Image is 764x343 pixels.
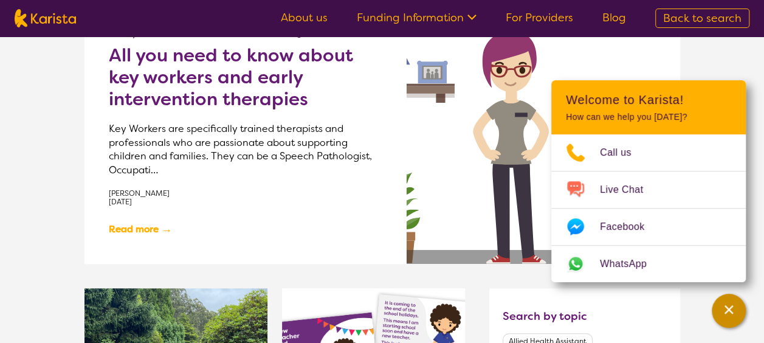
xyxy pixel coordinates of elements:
[109,44,382,110] a: All you need to know about key workers and early intervention therapies
[109,24,382,38] p: Early Childhood Intervention FAQs
[281,10,328,25] a: About us
[655,9,749,28] a: Back to search
[109,122,382,177] p: Key Workers are specifically trained therapists and professionals who are passionate about suppor...
[109,189,382,207] p: [PERSON_NAME] [DATE]
[357,10,477,25] a: Funding Information
[503,309,587,324] h4: Search by topic
[160,219,172,240] span: →
[712,294,746,328] button: Channel Menu
[600,255,661,273] span: WhatsApp
[506,10,573,25] a: For Providers
[566,92,731,107] h2: Welcome to Karista!
[600,218,659,236] span: Facebook
[551,246,746,282] a: Web link opens in a new tab.
[15,9,76,27] img: Karista logo
[566,112,731,122] p: How can we help you [DATE]?
[600,181,658,199] span: Live Chat
[600,144,646,162] span: Call us
[602,10,626,25] a: Blog
[551,134,746,282] ul: Choose channel
[663,11,742,26] span: Back to search
[551,80,746,282] div: Channel Menu
[109,219,173,240] a: Read more→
